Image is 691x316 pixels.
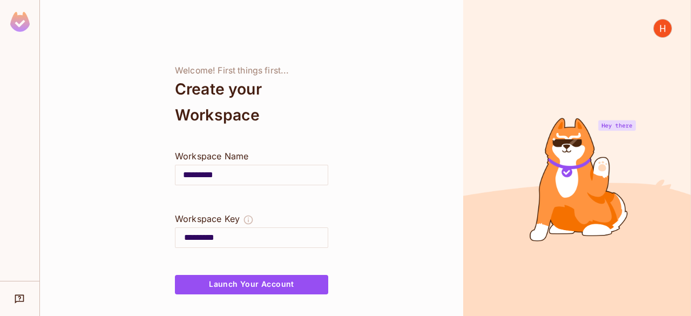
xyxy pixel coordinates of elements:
[175,275,328,294] button: Launch Your Account
[654,19,672,37] img: Hawra Alabdullah
[10,12,30,32] img: SReyMgAAAABJRU5ErkJggg==
[175,212,240,225] div: Workspace Key
[175,76,328,128] div: Create your Workspace
[8,288,32,310] div: Help & Updates
[175,150,328,163] div: Workspace Name
[243,212,254,227] button: The Workspace Key is unique, and serves as the identifier of your workspace.
[175,65,328,76] div: Welcome! First things first...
